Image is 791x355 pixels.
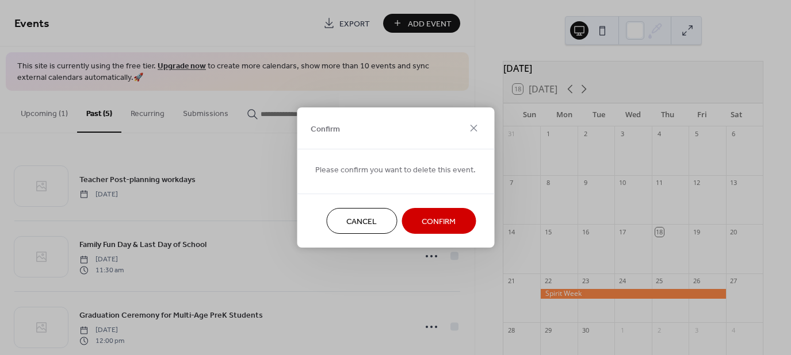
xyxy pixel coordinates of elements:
button: Cancel [326,208,397,234]
span: Please confirm you want to delete this event. [315,164,476,176]
span: Confirm [311,123,340,135]
button: Confirm [402,208,476,234]
span: Cancel [346,216,377,228]
span: Confirm [422,216,456,228]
